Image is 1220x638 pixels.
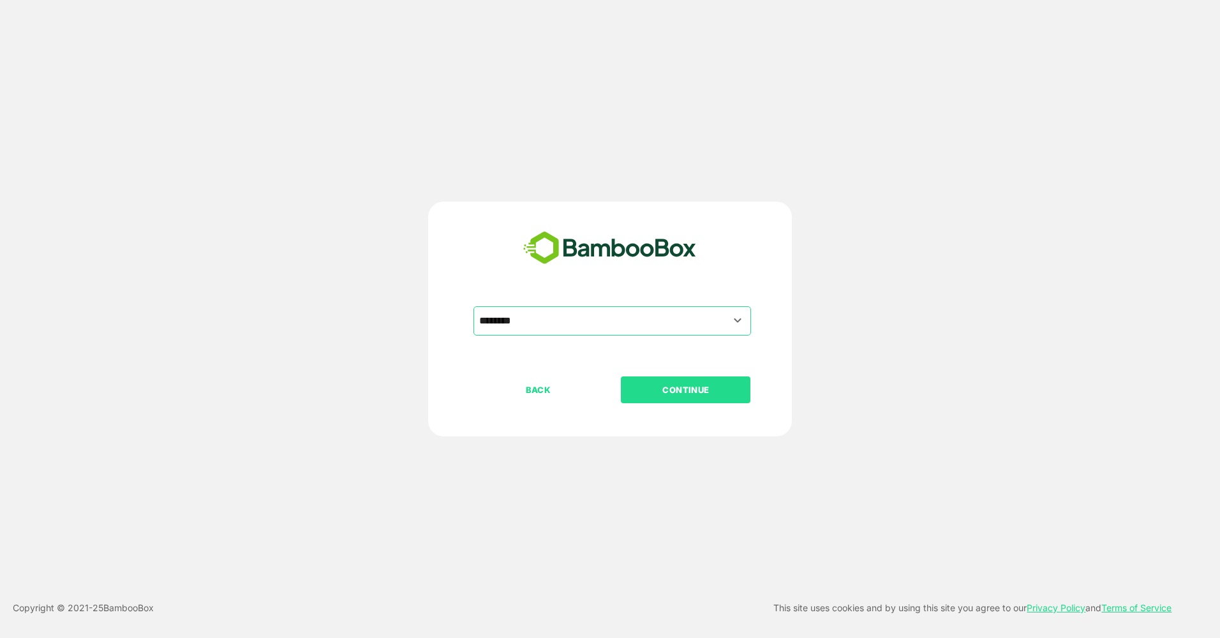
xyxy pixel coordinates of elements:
[1101,602,1172,613] a: Terms of Service
[1027,602,1085,613] a: Privacy Policy
[473,376,603,403] button: BACK
[773,600,1172,616] p: This site uses cookies and by using this site you agree to our and
[621,376,750,403] button: CONTINUE
[516,227,703,269] img: bamboobox
[622,383,750,397] p: CONTINUE
[13,600,154,616] p: Copyright © 2021- 25 BambooBox
[729,312,747,329] button: Open
[475,383,602,397] p: BACK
